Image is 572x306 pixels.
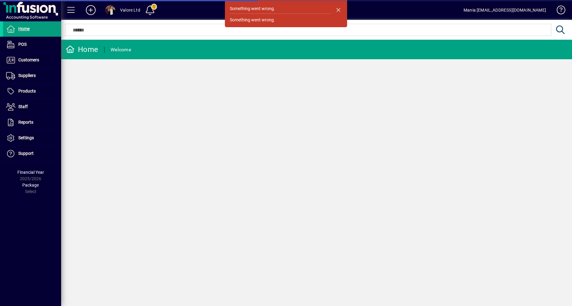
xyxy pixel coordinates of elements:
[552,1,564,21] a: Knowledge Base
[18,151,34,156] span: Support
[18,26,30,31] span: Home
[18,73,36,78] span: Suppliers
[18,104,28,109] span: Staff
[111,45,131,55] div: Welcome
[18,120,33,125] span: Reports
[18,57,39,62] span: Customers
[3,68,61,83] a: Suppliers
[3,130,61,146] a: Settings
[18,42,27,47] span: POS
[3,84,61,99] a: Products
[120,5,140,15] div: Valore Ltd
[3,99,61,115] a: Staff
[3,146,61,161] a: Support
[22,183,39,188] span: Package
[18,135,34,140] span: Settings
[17,170,44,175] span: Financial Year
[3,37,61,52] a: POS
[66,45,98,54] div: Home
[464,5,546,15] div: Mania [EMAIL_ADDRESS][DOMAIN_NAME]
[81,5,101,16] button: Add
[3,115,61,130] a: Reports
[18,89,36,93] span: Products
[101,5,120,16] button: Profile
[3,53,61,68] a: Customers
